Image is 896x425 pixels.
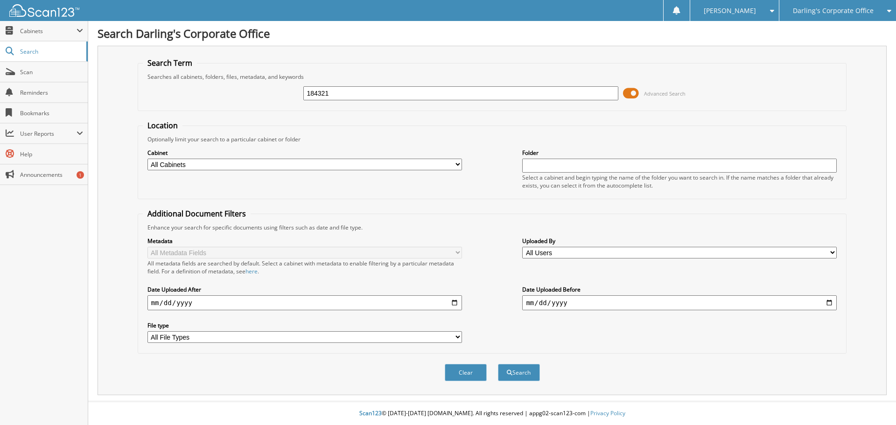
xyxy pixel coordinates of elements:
label: Folder [522,149,837,157]
h1: Search Darling's Corporate Office [98,26,887,41]
input: end [522,295,837,310]
legend: Search Term [143,58,197,68]
span: Advanced Search [644,90,686,97]
label: Date Uploaded After [147,286,462,293]
label: Metadata [147,237,462,245]
span: Help [20,150,83,158]
span: User Reports [20,130,77,138]
div: Searches all cabinets, folders, files, metadata, and keywords [143,73,842,81]
div: © [DATE]-[DATE] [DOMAIN_NAME]. All rights reserved | appg02-scan123-com | [88,402,896,425]
span: Scan123 [359,409,382,417]
legend: Additional Document Filters [143,209,251,219]
img: scan123-logo-white.svg [9,4,79,17]
div: All metadata fields are searched by default. Select a cabinet with metadata to enable filtering b... [147,259,462,275]
span: Bookmarks [20,109,83,117]
span: Cabinets [20,27,77,35]
button: Clear [445,364,487,381]
a: Privacy Policy [590,409,625,417]
span: Reminders [20,89,83,97]
span: Darling's Corporate Office [793,8,874,14]
div: Enhance your search for specific documents using filters such as date and file type. [143,223,842,231]
label: Uploaded By [522,237,837,245]
span: [PERSON_NAME] [704,8,756,14]
label: Date Uploaded Before [522,286,837,293]
span: Scan [20,68,83,76]
div: Optionally limit your search to a particular cabinet or folder [143,135,842,143]
span: Search [20,48,82,56]
div: 1 [77,171,84,179]
legend: Location [143,120,182,131]
label: Cabinet [147,149,462,157]
label: File type [147,321,462,329]
input: start [147,295,462,310]
div: Select a cabinet and begin typing the name of the folder you want to search in. If the name match... [522,174,837,189]
span: Announcements [20,171,83,179]
a: here [245,267,258,275]
button: Search [498,364,540,381]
